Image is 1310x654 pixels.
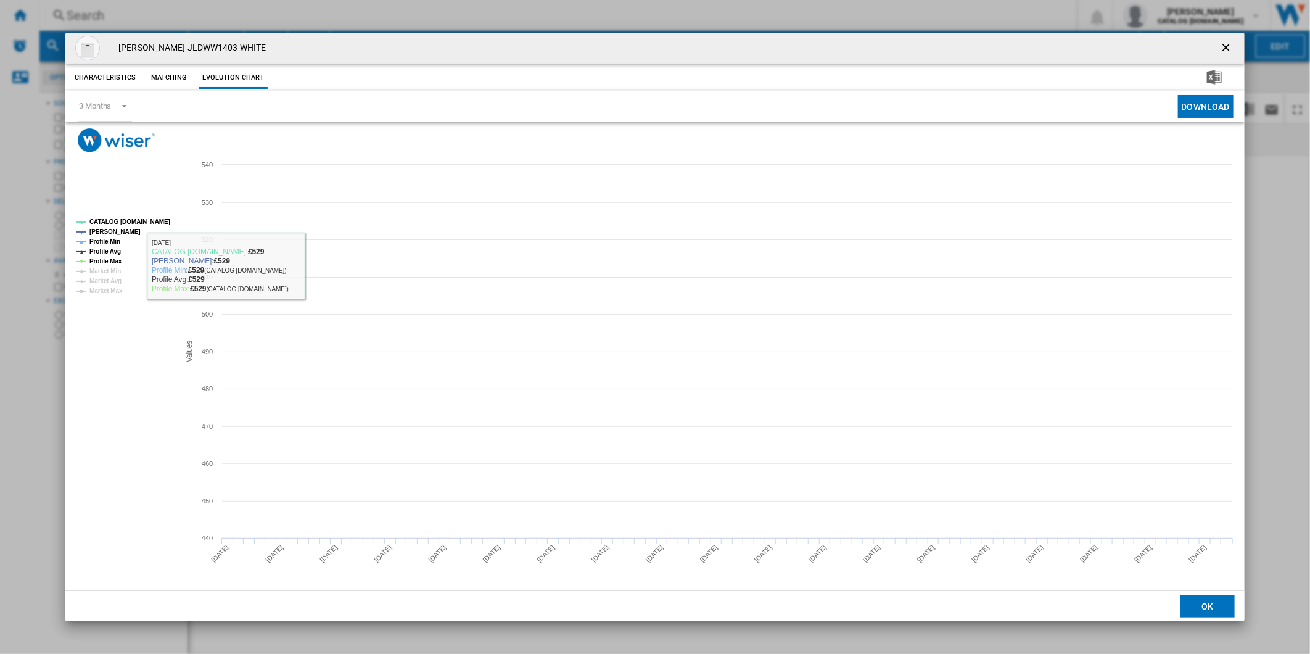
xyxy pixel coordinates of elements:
[202,460,213,467] tspan: 460
[78,128,155,152] img: logo_wiser_300x94.png
[482,544,502,564] tspan: [DATE]
[65,33,1245,621] md-dialog: Product popup
[202,534,213,542] tspan: 440
[89,228,141,235] tspan: [PERSON_NAME]
[79,101,111,110] div: 3 Months
[1024,544,1045,564] tspan: [DATE]
[89,288,123,294] tspan: Market Max
[1220,41,1235,56] ng-md-icon: getI18NText('BUTTONS.CLOSE_DIALOG')
[536,544,556,564] tspan: [DATE]
[202,161,213,168] tspan: 540
[199,67,268,89] button: Evolution chart
[202,497,213,505] tspan: 450
[590,544,611,564] tspan: [DATE]
[89,278,122,284] tspan: Market Avg
[373,544,393,564] tspan: [DATE]
[319,544,339,564] tspan: [DATE]
[1178,95,1234,118] button: Download
[210,544,230,564] tspan: [DATE]
[970,544,991,564] tspan: [DATE]
[862,544,882,564] tspan: [DATE]
[202,385,213,392] tspan: 480
[89,248,121,255] tspan: Profile Avg
[1134,544,1154,564] tspan: [DATE]
[142,67,196,89] button: Matching
[89,268,121,275] tspan: Market Min
[89,238,120,245] tspan: Profile Min
[1079,544,1099,564] tspan: [DATE]
[202,236,213,243] tspan: 520
[75,36,100,60] img: 110550537
[699,544,719,564] tspan: [DATE]
[1180,595,1235,618] button: OK
[1187,67,1242,89] button: Download in Excel
[72,67,139,89] button: Characteristics
[89,218,170,225] tspan: CATALOG [DOMAIN_NAME]
[202,199,213,206] tspan: 530
[89,258,122,265] tspan: Profile Max
[1188,544,1208,564] tspan: [DATE]
[645,544,665,564] tspan: [DATE]
[1215,36,1240,60] button: getI18NText('BUTTONS.CLOSE_DIALOG')
[265,544,285,564] tspan: [DATE]
[202,348,213,355] tspan: 490
[202,310,213,318] tspan: 500
[186,341,194,362] tspan: Values
[202,273,213,281] tspan: 510
[112,42,266,54] h4: [PERSON_NAME] JLDWW1403 WHITE
[753,544,773,564] tspan: [DATE]
[202,423,213,430] tspan: 470
[916,544,936,564] tspan: [DATE]
[1207,70,1222,85] img: excel-24x24.png
[427,544,448,564] tspan: [DATE]
[807,544,828,564] tspan: [DATE]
